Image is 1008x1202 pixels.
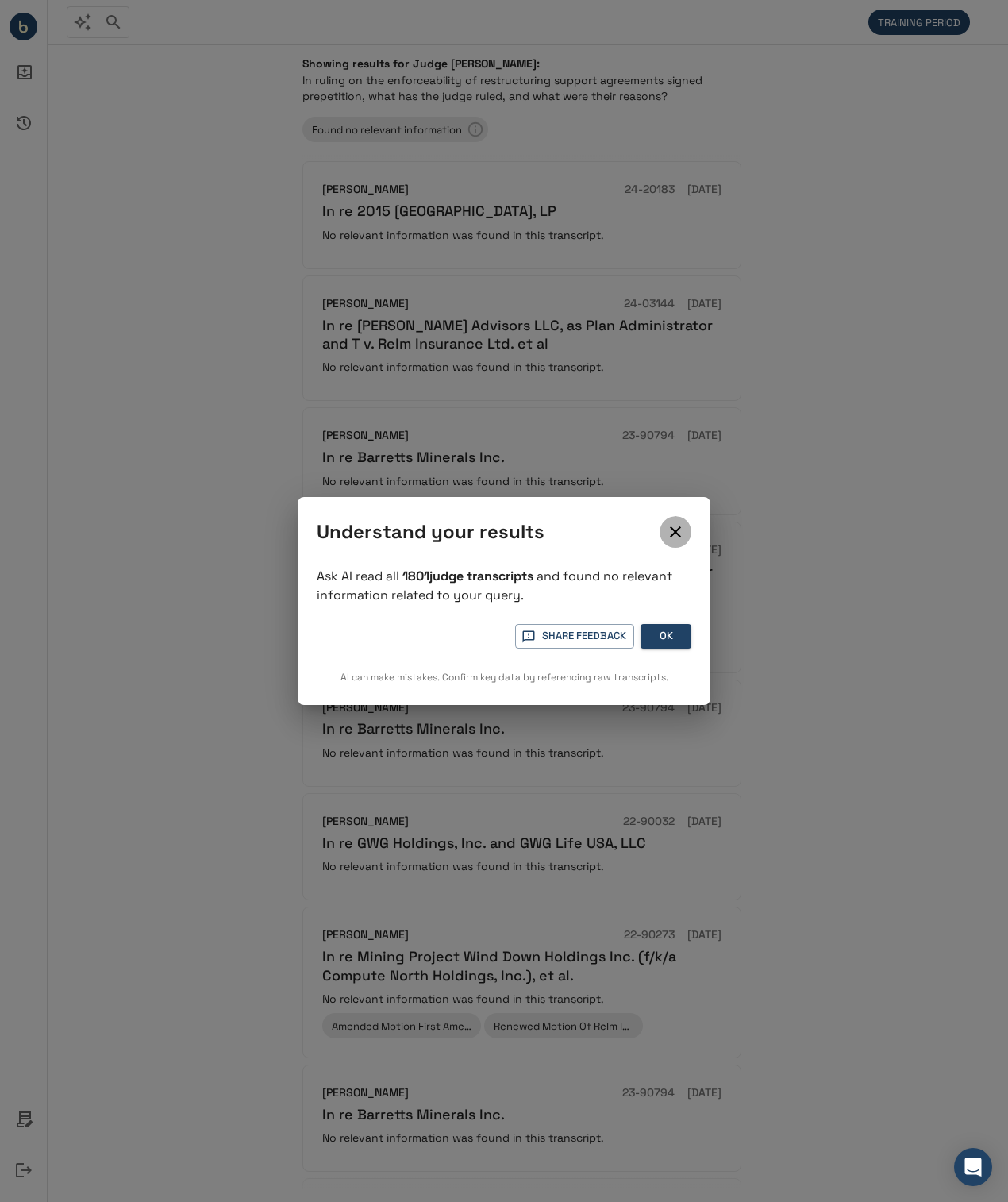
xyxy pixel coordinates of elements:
h5: Understand your results [317,519,660,545]
button: OK [641,624,691,649]
span: AI can make mistakes. Confirm key data by referencing raw transcripts. [340,671,668,684]
p: Ask AI read all and found no relevant information related to your query. [317,567,691,605]
button: close [660,516,691,548]
b: 1801 judge transcript s [402,568,533,584]
div: Open Intercom Messenger [954,1148,992,1186]
a: Share Feedback [515,624,634,649]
